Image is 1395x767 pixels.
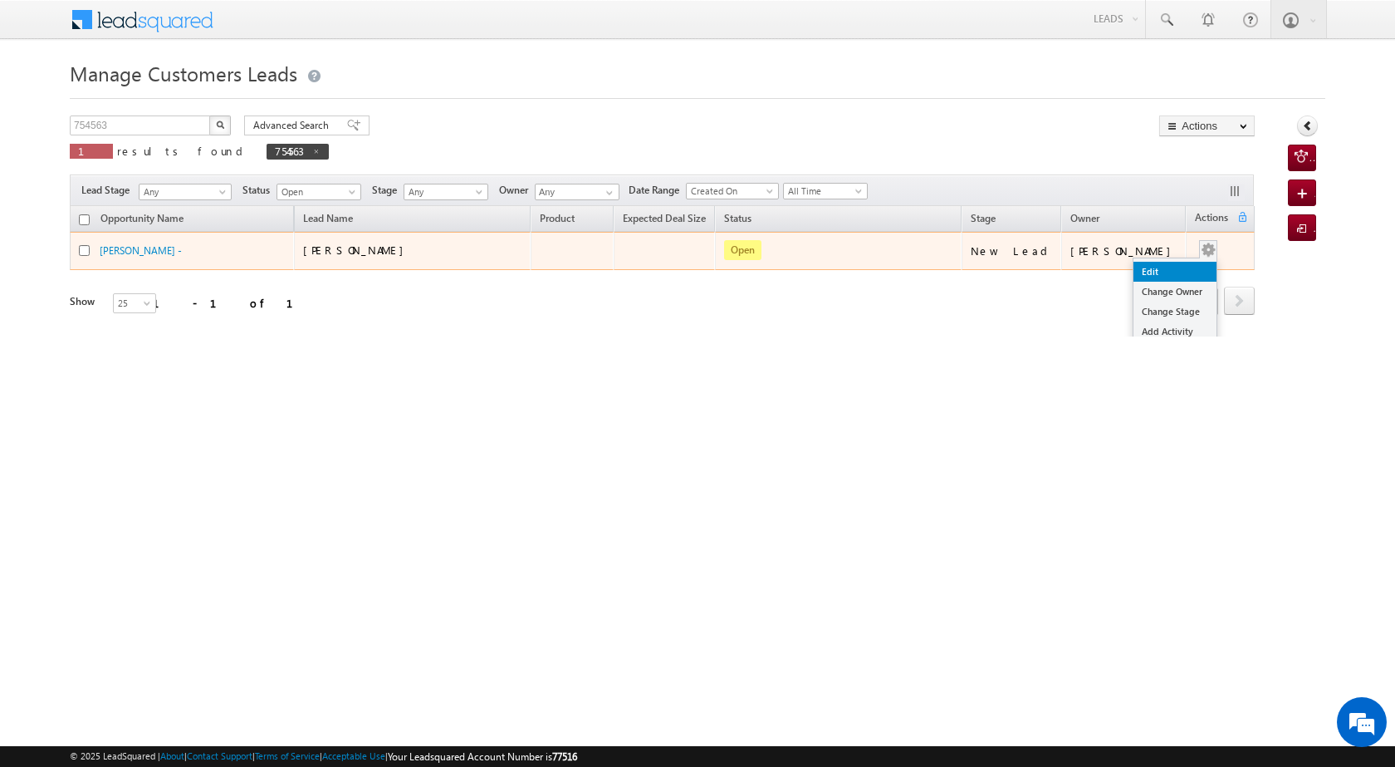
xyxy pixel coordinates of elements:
span: Expected Deal Size [623,212,706,224]
span: Lead Name [295,209,361,231]
input: Type to Search [535,184,619,200]
a: Acceptable Use [322,750,385,761]
a: Open [277,184,361,200]
img: Search [216,120,224,129]
div: Chat with us now [86,87,279,109]
span: Lead Stage [81,183,136,198]
div: Show [70,294,100,309]
span: Owner [1070,212,1099,224]
span: Your Leadsquared Account Number is [388,750,577,763]
span: Product [540,212,575,224]
div: Minimize live chat window [272,8,312,48]
a: Add Activity [1133,322,1216,342]
span: Created On [687,184,773,199]
span: Any [139,184,226,199]
span: results found [117,144,249,158]
a: Opportunity Name [92,209,192,231]
div: [PERSON_NAME] [1070,243,1179,258]
a: About [160,750,184,761]
input: Check all records [79,214,90,225]
span: Advanced Search [253,118,334,133]
span: Date Range [629,183,686,198]
span: Stage [372,183,404,198]
a: Created On [686,183,779,199]
a: Status [716,209,760,231]
span: © 2025 LeadSquared | | | | | [70,749,577,765]
span: Opportunity Name [100,212,184,224]
em: Start Chat [226,512,301,534]
a: Any [139,184,232,200]
a: All Time [783,183,868,199]
span: Manage Customers Leads [70,60,297,86]
a: [PERSON_NAME] - [100,244,182,257]
a: Any [404,184,488,200]
a: Show All Items [597,184,618,201]
span: 77516 [552,750,577,763]
span: Status [242,183,277,198]
span: next [1224,287,1255,315]
span: Owner [499,183,535,198]
div: New Lead [971,243,1054,258]
span: Actions [1187,209,1236,230]
span: 1 [78,144,105,158]
span: Open [277,184,356,199]
span: Any [404,184,483,199]
a: 25 [113,293,156,313]
a: Edit [1133,262,1216,282]
a: Change Owner [1133,282,1216,302]
div: 1 - 1 of 1 [153,293,313,312]
textarea: Type your message and hit 'Enter' [22,154,303,498]
span: 25 [114,296,158,311]
span: Open [724,240,761,260]
a: Contact Support [187,750,252,761]
span: [PERSON_NAME] [303,243,412,257]
button: Actions [1159,116,1255,136]
a: Terms of Service [255,750,320,761]
a: Stage [962,209,1004,231]
img: d_60004797649_company_0_60004797649 [28,87,70,109]
span: All Time [784,184,863,199]
span: Stage [971,212,996,224]
span: 754563 [275,144,304,158]
a: next [1224,288,1255,315]
a: Expected Deal Size [614,209,714,231]
a: Change Stage [1133,302,1216,322]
